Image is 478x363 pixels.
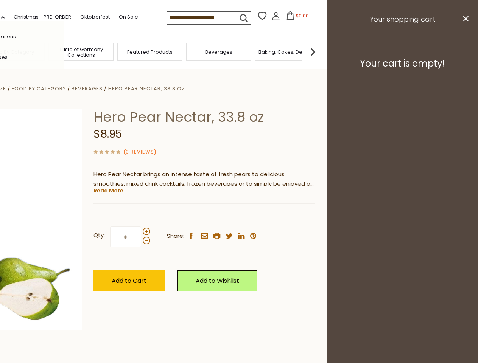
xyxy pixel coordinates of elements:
[93,109,315,126] h1: Hero Pear Nectar, 33.8 oz
[305,44,321,59] img: next arrow
[123,148,156,155] span: ( )
[14,13,71,21] a: Christmas - PRE-ORDER
[110,226,141,247] input: Qty:
[93,187,123,194] a: Read More
[258,49,317,55] a: Baking, Cakes, Desserts
[177,270,257,291] a: Add to Wishlist
[51,47,111,58] a: Taste of Germany Collections
[296,12,309,19] span: $0.00
[112,276,146,285] span: Add to Cart
[80,13,110,21] a: Oktoberfest
[12,85,66,92] a: Food By Category
[72,85,103,92] a: Beverages
[167,231,184,241] span: Share:
[126,148,154,156] a: 0 Reviews
[205,49,232,55] a: Beverages
[119,13,138,21] a: On Sale
[93,231,105,240] strong: Qty:
[127,49,173,55] a: Featured Products
[108,85,185,92] a: Hero Pear Nectar, 33.8 oz
[93,270,165,291] button: Add to Cart
[336,58,469,69] h3: Your cart is empty!
[282,11,314,23] button: $0.00
[93,170,315,189] p: Hero Pear Nectar brings an intense taste of fresh pears to delicious smoothies, mixed drink cockt...
[93,127,122,141] span: $8.95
